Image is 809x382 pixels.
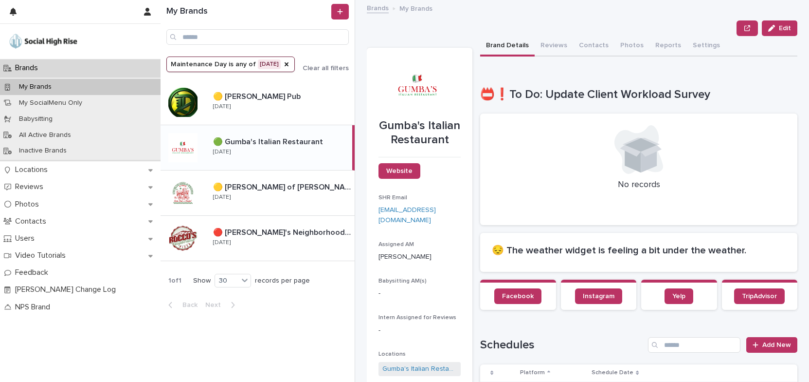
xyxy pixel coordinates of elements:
p: Inactive Brands [11,147,74,155]
span: Next [205,302,227,308]
button: Contacts [573,36,614,57]
button: Brand Details [480,36,535,57]
span: Intern Assigned for Reviews [378,315,456,321]
h1: My Brands [166,6,329,17]
h2: 😔 The weather widget is feeling a bit under the weather. [492,245,786,256]
p: Brands [11,63,46,73]
input: Search [166,29,349,45]
p: My Brands [11,83,59,91]
p: Show [193,277,211,285]
p: My Brands [399,2,432,13]
a: 🟡 [PERSON_NAME] Pub🟡 [PERSON_NAME] Pub [DATE] [161,80,355,125]
span: SHR Email [378,195,407,201]
p: [DATE] [213,103,231,110]
span: TripAdvisor [742,293,777,300]
p: [DATE] [213,194,231,201]
div: - [378,325,461,336]
p: Users [11,234,42,243]
button: Edit [762,20,797,36]
input: Search [648,337,740,353]
p: Schedule Date [592,367,633,378]
span: Clear all filters [303,65,349,72]
p: Reviews [11,182,51,191]
span: Edit [779,25,791,32]
p: All Active Brands [11,131,79,139]
button: Maintenance Day [166,57,295,72]
a: 🟢 Gumba's Italian Restaurant🟢 Gumba's Italian Restaurant [DATE] [161,125,355,171]
h1: 📛❗To Do: Update Client Workload Survey [480,88,797,102]
p: Contacts [11,217,54,226]
a: TripAdvisor [734,288,785,304]
p: records per page [255,277,310,285]
p: 🟢 Gumba's Italian Restaurant [213,135,325,147]
a: 🔴 [PERSON_NAME]'s Neighborhood Pizza🔴 [PERSON_NAME]'s Neighborhood Pizza [DATE] [161,216,355,261]
span: Instagram [583,293,614,300]
a: [EMAIL_ADDRESS][DOMAIN_NAME] [378,207,436,224]
p: Babysitting [11,115,60,123]
span: Add New [762,342,791,348]
p: Locations [11,165,55,174]
p: 🟡 [PERSON_NAME] of [PERSON_NAME] [213,181,353,192]
p: No records [492,180,786,191]
button: Next [201,301,243,309]
p: Feedback [11,268,56,277]
p: [PERSON_NAME] [378,252,461,262]
h1: Schedules [480,338,644,352]
a: Add New [746,337,797,353]
p: [DATE] [213,149,231,155]
a: Website [378,163,420,179]
a: Instagram [575,288,622,304]
span: Facebook [502,293,534,300]
button: Back [161,301,201,309]
div: 30 [215,276,238,286]
button: Clear all filters [295,65,349,72]
a: Facebook [494,288,541,304]
p: My SocialMenu Only [11,99,90,107]
span: Babysitting AM(s) [378,278,427,284]
p: Platform [520,367,545,378]
button: Settings [687,36,726,57]
a: Gumba's Italian Restaurant [382,364,457,374]
a: Yelp [665,288,693,304]
p: - [378,288,461,299]
span: Locations [378,351,406,357]
button: Reports [649,36,687,57]
span: Assigned AM [378,242,414,248]
a: Brands [367,2,389,13]
p: Video Tutorials [11,251,73,260]
p: [PERSON_NAME] Change Log [11,285,124,294]
span: Website [386,168,413,174]
p: 🔴 [PERSON_NAME]'s Neighborhood Pizza [213,226,353,237]
p: 🟡 [PERSON_NAME] Pub [213,90,303,101]
p: Photos [11,200,47,209]
p: NPS Brand [11,303,58,312]
button: Photos [614,36,649,57]
span: Back [177,302,198,308]
a: 🟡 [PERSON_NAME] of [PERSON_NAME]🟡 [PERSON_NAME] of [PERSON_NAME] [DATE] [161,171,355,216]
p: [DATE] [213,239,231,246]
img: o5DnuTxEQV6sW9jFYBBf [8,32,79,51]
span: Yelp [672,293,685,300]
p: 1 of 1 [161,269,189,293]
p: Gumba's Italian Restaurant [378,119,461,147]
button: Reviews [535,36,573,57]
